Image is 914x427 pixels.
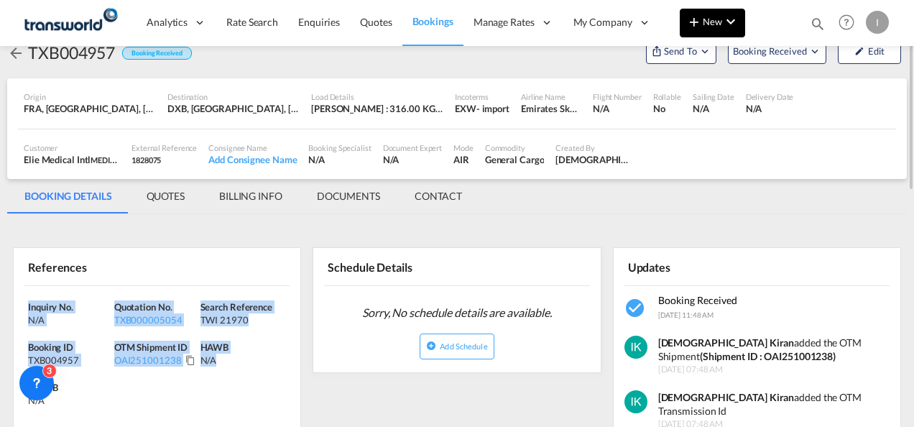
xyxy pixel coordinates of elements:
[663,44,698,58] span: Send To
[658,391,795,403] strong: [DEMOGRAPHIC_DATA] Kiran
[685,13,703,30] md-icon: icon-plus 400-fg
[22,6,119,39] img: f753ae806dec11f0841701cdfdf085c0.png
[653,91,681,102] div: Rollable
[658,364,891,376] span: [DATE] 07:48 AM
[7,41,28,64] div: icon-arrow-left
[131,155,161,165] span: 1828075
[838,38,901,64] button: icon-pencilEdit
[208,142,297,153] div: Consignee Name
[397,179,479,213] md-tab-item: CONTACT
[453,153,474,166] div: AIR
[658,336,795,349] strong: [DEMOGRAPHIC_DATA] Kiran
[658,336,891,364] div: added the OTM Shipment
[834,10,859,35] span: Help
[200,301,272,313] span: Search Reference
[200,313,283,326] div: TWI 21970
[383,153,443,166] div: N/A
[185,355,195,365] md-icon: Click to Copy
[122,47,191,60] div: Booking Received
[453,142,474,153] div: Mode
[131,142,197,153] div: External Reference
[426,341,436,351] md-icon: icon-plus-circle
[455,102,476,115] div: EXW
[24,153,120,166] div: Elie Medical Intl
[573,15,632,29] span: My Company
[555,142,630,153] div: Created By
[746,102,794,115] div: N/A
[129,179,202,213] md-tab-item: QUOTES
[593,91,642,102] div: Flight Number
[476,102,509,115] div: - import
[866,11,889,34] div: I
[91,154,209,165] span: MEDICALS INTERNATIONAL L.L.C
[624,336,647,359] img: Wuf8wAAAAGSURBVAMAQP4pWyrTeh4AAAAASUVORK5CYII=
[24,142,120,153] div: Customer
[700,350,836,362] strong: (Shipment ID : OAI251001238)
[202,179,300,213] md-tab-item: BILLING INFO
[356,299,558,326] span: Sorry, No schedule details are available.
[455,91,509,102] div: Incoterms
[298,16,340,28] span: Enquiries
[300,179,397,213] md-tab-item: DOCUMENTS
[834,10,866,36] div: Help
[685,16,739,27] span: New
[226,16,278,28] span: Rate Search
[308,142,371,153] div: Booking Specialist
[24,102,156,115] div: FRA, Frankfurt am Main International, Frankfurt-am-Main, Germany, Western Europe, Europe
[854,46,864,56] md-icon: icon-pencil
[28,382,58,393] span: MAWB
[658,294,737,306] span: Booking Received
[555,153,630,166] div: Irishi Kiran
[114,354,182,367] div: OAI251001238
[485,153,545,166] div: General Cargo
[200,341,229,353] span: HAWB
[28,301,73,313] span: Inquiry No.
[810,16,826,32] md-icon: icon-magnify
[28,354,111,367] div: TXB004957
[485,142,545,153] div: Commodity
[24,91,156,102] div: Origin
[28,41,115,64] div: TXB004957
[360,16,392,28] span: Quotes
[7,179,129,213] md-tab-item: BOOKING DETAILS
[114,341,188,353] span: OTM Shipment ID
[658,390,891,418] div: added the OTM Transmission Id
[810,16,826,37] div: icon-magnify
[658,311,714,319] span: [DATE] 11:48 AM
[28,394,45,407] div: N/A
[383,142,443,153] div: Document Expert
[521,91,581,102] div: Airline Name
[7,45,24,62] md-icon: icon-arrow-left
[412,15,453,27] span: Bookings
[593,102,642,115] div: N/A
[311,102,443,115] div: [PERSON_NAME] : 316.00 KG | Volumetric Wt : 200.00 KG | Chargeable Wt : 316.00 KG
[28,313,111,326] div: N/A
[324,254,454,279] div: Schedule Details
[420,334,494,359] button: icon-plus-circleAdd Schedule
[114,313,197,326] div: TXB000005054
[14,14,249,29] body: Editor, editor2
[624,390,647,413] img: Wuf8wAAAAGSURBVAMAQP4pWyrTeh4AAAAASUVORK5CYII=
[680,9,745,37] button: icon-plus 400-fgNewicon-chevron-down
[693,102,734,115] div: N/A
[693,91,734,102] div: Sailing Date
[28,341,73,353] span: Booking ID
[474,15,535,29] span: Manage Rates
[728,38,826,64] button: Open demo menu
[167,102,300,115] div: DXB, Dubai International, Dubai, United Arab Emirates, Middle East, Middle East
[746,91,794,102] div: Delivery Date
[311,91,443,102] div: Load Details
[167,91,300,102] div: Destination
[521,102,581,115] div: Emirates SkyCargo
[440,341,487,351] span: Add Schedule
[308,153,371,166] div: N/A
[114,301,172,313] span: Quotation No.
[24,254,154,279] div: References
[722,13,739,30] md-icon: icon-chevron-down
[646,38,716,64] button: Open demo menu
[208,153,297,166] div: Add Consignee Name
[624,297,647,320] md-icon: icon-checkbox-marked-circle
[200,354,287,367] div: N/A
[147,15,188,29] span: Analytics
